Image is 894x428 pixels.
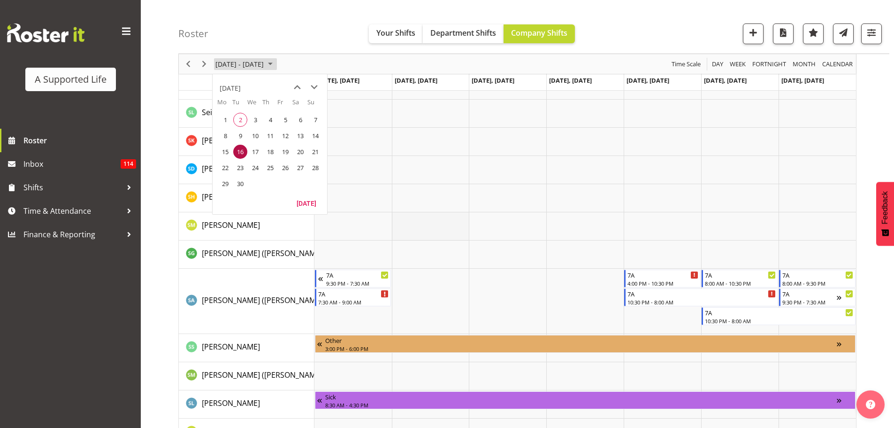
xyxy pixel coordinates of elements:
[202,220,260,230] span: [PERSON_NAME]
[202,107,224,117] span: Sei Lio
[705,280,776,287] div: 8:00 AM - 10:30 PM
[179,128,314,156] td: Shara Knight resource
[705,270,776,280] div: 7A
[315,270,391,288] div: Stephen (Steve) Aitken"s event - 7A Begin From Sunday, September 14, 2025 at 9:30:00 PM GMT+12:00...
[247,98,262,112] th: We
[308,129,322,143] span: Sunday, September 14, 2025
[180,54,196,74] div: Previous
[624,270,701,288] div: Stephen (Steve) Aitken"s event - 7A Begin From Friday, September 19, 2025 at 4:00:00 PM GMT+12:00...
[821,58,854,70] span: calendar
[202,135,260,146] a: [PERSON_NAME]
[23,227,122,241] span: Finance & Reporting
[202,219,260,231] a: [PERSON_NAME]
[670,58,703,70] button: Time Scale
[248,145,262,159] span: Wednesday, September 17, 2025
[326,270,389,280] div: 7A
[278,113,292,127] span: Friday, September 5, 2025
[278,161,292,175] span: Friday, September 26, 2025
[782,280,853,287] div: 8:00 AM - 9:30 PM
[202,163,260,174] span: [PERSON_NAME]
[217,98,232,112] th: Mo
[627,289,776,298] div: 7A
[202,248,322,258] span: [PERSON_NAME] ([PERSON_NAME]
[821,58,855,70] button: Month
[292,98,307,112] th: Sa
[549,76,592,85] span: [DATE], [DATE]
[307,98,322,112] th: Su
[202,107,224,118] a: Sei Lio
[202,295,385,305] span: [PERSON_NAME] ([PERSON_NAME]) [PERSON_NAME]
[202,192,260,202] span: [PERSON_NAME]
[218,161,232,175] span: Monday, September 22, 2025
[23,204,122,218] span: Time & Attendance
[376,28,415,38] span: Your Shifts
[179,184,314,212] td: Skylah Hansen resource
[833,23,854,44] button: Send a list of all shifts for the selected filtered period to all rostered employees.
[781,76,824,85] span: [DATE], [DATE]
[278,145,292,159] span: Friday, September 19, 2025
[472,76,514,85] span: [DATE], [DATE]
[23,180,122,195] span: Shifts
[705,308,853,317] div: 7A
[876,182,894,246] button: Feedback - Show survey
[315,288,391,306] div: Stephen (Steve) Aitken"s event - 7A Begin From Monday, September 15, 2025 at 7:30:00 AM GMT+12:00...
[791,58,818,70] button: Timeline Month
[202,342,260,352] span: [PERSON_NAME]
[278,129,292,143] span: Friday, September 12, 2025
[202,398,260,408] span: [PERSON_NAME]
[218,177,232,191] span: Monday, September 29, 2025
[196,54,212,74] div: Next
[704,76,747,85] span: [DATE], [DATE]
[318,298,389,306] div: 7:30 AM - 9:00 AM
[504,24,575,43] button: Company Shifts
[179,156,314,184] td: Skylah Davidson resource
[782,270,853,280] div: 7A
[178,28,208,39] h4: Roster
[233,113,247,127] span: Tuesday, September 2, 2025
[782,289,837,298] div: 7A
[779,270,856,288] div: Stephen (Steve) Aitken"s event - 7A Begin From Sunday, September 21, 2025 at 8:00:00 AM GMT+12:00...
[262,98,277,112] th: Th
[711,58,724,70] span: Day
[627,270,698,280] div: 7A
[248,113,262,127] span: Wednesday, September 3, 2025
[202,295,385,306] a: [PERSON_NAME] ([PERSON_NAME]) [PERSON_NAME]
[792,58,817,70] span: Month
[308,113,322,127] span: Sunday, September 7, 2025
[702,307,856,325] div: Stephen (Steve) Aitken"s event - 7A Begin From Saturday, September 20, 2025 at 10:30:00 PM GMT+12...
[179,241,314,269] td: Stephanie (Steph) Girsberger resource
[803,23,824,44] button: Highlight an important date within the roster.
[35,72,107,86] div: A Supported Life
[671,58,702,70] span: Time Scale
[263,113,277,127] span: Thursday, September 4, 2025
[248,161,262,175] span: Wednesday, September 24, 2025
[318,289,389,298] div: 7A
[293,145,307,159] span: Saturday, September 20, 2025
[23,133,136,148] span: Roster
[232,98,247,112] th: Tu
[773,23,794,44] button: Download a PDF of the roster according to the set date range.
[743,23,764,44] button: Add a new shift
[325,345,837,352] div: 3:00 PM - 6:00 PM
[751,58,787,70] span: Fortnight
[326,280,389,287] div: 9:30 PM - 7:30 AM
[214,58,277,70] button: September 15 - 21, 2025
[711,58,725,70] button: Timeline Day
[423,24,504,43] button: Department Shifts
[325,401,837,409] div: 8:30 AM - 4:30 PM
[308,161,322,175] span: Sunday, September 28, 2025
[202,191,260,202] a: [PERSON_NAME]
[782,298,837,306] div: 9:30 PM - 7:30 AM
[214,58,265,70] span: [DATE] - [DATE]
[511,28,567,38] span: Company Shifts
[263,161,277,175] span: Thursday, September 25, 2025
[220,79,241,98] div: title
[315,335,856,353] div: Stuart Spackman"s event - Other Begin From Friday, September 5, 2025 at 3:00:00 PM GMT+12:00 Ends...
[866,400,875,409] img: help-xxl-2.png
[317,76,359,85] span: [DATE], [DATE]
[861,23,882,44] button: Filter Shifts
[627,76,669,85] span: [DATE], [DATE]
[315,391,856,409] div: Suzanne Larmer"s event - Sick Begin From Friday, August 22, 2025 at 8:30:00 AM GMT+12:00 Ends At ...
[7,23,84,42] img: Rosterit website logo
